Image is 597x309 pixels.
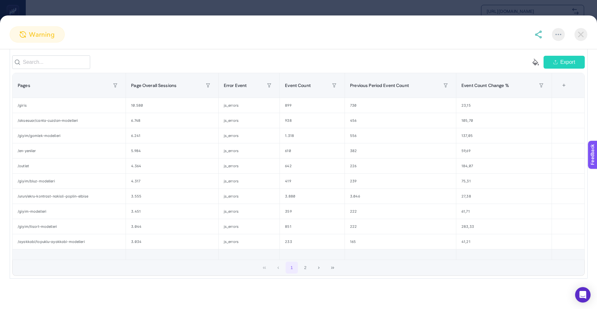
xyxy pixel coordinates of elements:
[280,98,345,113] div: 899
[350,83,409,88] span: Previous Period Event Count
[345,189,456,204] div: 3.046
[286,262,298,274] button: 1
[13,128,126,143] div: /giyim/gomlek-modelleri
[219,174,280,188] div: js_errors
[131,83,176,88] span: Page Overall Sessions
[456,113,552,128] div: 105,70
[313,262,325,274] button: Next Page
[345,204,456,219] div: 222
[544,56,585,69] button: Export
[126,204,218,219] div: 3.451
[126,219,218,234] div: 3.044
[280,143,345,158] div: 610
[456,143,552,158] div: 59,69
[345,234,456,249] div: 165
[29,30,55,39] span: warning
[456,128,552,143] div: 137,05
[345,174,456,188] div: 239
[126,98,218,113] div: 10.580
[219,204,280,219] div: js_errors
[280,219,345,234] div: 851
[13,113,126,128] div: /aksesuar/canta-cuzdan-modelleri
[280,234,345,249] div: 233
[219,159,280,173] div: js_errors
[13,189,126,204] div: /urun/ekru-kontrast-nakisli-poplin-elbise
[280,174,345,188] div: 419
[219,189,280,204] div: js_errors
[4,2,24,7] span: Feedback
[456,219,552,234] div: 283,33
[280,159,345,173] div: 642
[575,287,591,303] div: Open Intercom Messenger
[18,83,30,88] span: Pages
[558,78,570,92] div: +
[280,128,345,143] div: 1.318
[461,83,509,88] span: Event Count Change %
[345,143,456,158] div: 382
[280,113,345,128] div: 938
[280,204,345,219] div: 359
[13,174,126,188] div: /giyim/bluz-modelleri
[219,98,280,113] div: js_errors
[219,234,280,249] div: js_errors
[219,113,280,128] div: js_errors
[456,98,552,113] div: 23,15
[574,28,587,41] img: close-dialog
[13,98,126,113] div: /giris
[126,143,218,158] div: 5.984
[327,262,339,274] button: Last Page
[345,113,456,128] div: 456
[219,219,280,234] div: js_errors
[13,204,126,219] div: /giyim-modelleri
[456,234,552,249] div: 41,21
[13,219,126,234] div: /giyim/tisort-modelleri
[456,189,552,204] div: 27,38
[219,143,280,158] div: js_errors
[219,128,280,143] div: js_errors
[13,143,126,158] div: /en-yeniler
[345,98,456,113] div: 730
[299,262,311,274] button: 2
[345,128,456,143] div: 556
[20,31,26,38] img: warning
[126,234,218,249] div: 3.034
[555,34,561,35] img: More options
[13,234,126,249] div: /ayakkabi/topuklu-ayakkabi-modelleri
[126,159,218,173] div: 4.364
[456,204,552,219] div: 61,71
[224,83,247,88] span: Error Event
[13,159,126,173] div: /outlet
[285,83,311,88] span: Event Count
[345,219,456,234] div: 222
[126,113,218,128] div: 6.748
[126,189,218,204] div: 3.555
[12,55,90,69] input: Search...
[345,159,456,173] div: 226
[560,58,575,66] span: Export
[126,174,218,188] div: 4.317
[557,78,562,92] div: 6 items selected
[456,159,552,173] div: 184,07
[456,174,552,188] div: 75,31
[126,128,218,143] div: 6.241
[280,189,345,204] div: 3.880
[535,31,542,38] img: share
